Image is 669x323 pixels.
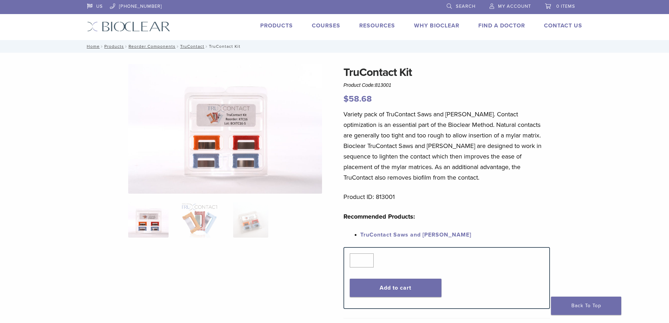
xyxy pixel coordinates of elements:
[551,297,621,315] a: Back To Top
[498,4,531,9] span: My Account
[128,202,169,238] img: TruContact-Assorted-1-324x324.jpg
[100,45,104,48] span: /
[343,94,372,104] bdi: 58.68
[350,279,441,297] button: Add to cart
[176,45,180,48] span: /
[359,22,395,29] a: Resources
[312,22,340,29] a: Courses
[87,21,170,32] img: Bioclear
[124,45,129,48] span: /
[343,192,550,202] p: Product ID: 813001
[180,44,204,49] a: TruContact
[343,94,349,104] span: $
[414,22,459,29] a: Why Bioclear
[544,22,582,29] a: Contact Us
[85,44,100,49] a: Home
[343,82,391,88] span: Product Code:
[104,44,124,49] a: Products
[456,4,475,9] span: Search
[478,22,525,29] a: Find A Doctor
[82,40,588,53] nav: TruContact Kit
[129,44,176,49] a: Reorder Components
[360,231,471,238] a: TruContact Saws and [PERSON_NAME]
[182,202,217,238] img: TruContact Kit - Image 2
[260,22,293,29] a: Products
[233,202,268,238] img: TruContact Kit - Image 3
[343,109,550,183] p: Variety pack of TruContact Saws and [PERSON_NAME]. Contact optimization is an essential part of t...
[343,64,550,81] h1: TruContact Kit
[343,213,415,220] strong: Recommended Products:
[375,82,392,88] span: 813001
[556,4,575,9] span: 0 items
[128,64,322,194] img: TruContact-Assorted-1
[204,45,209,48] span: /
